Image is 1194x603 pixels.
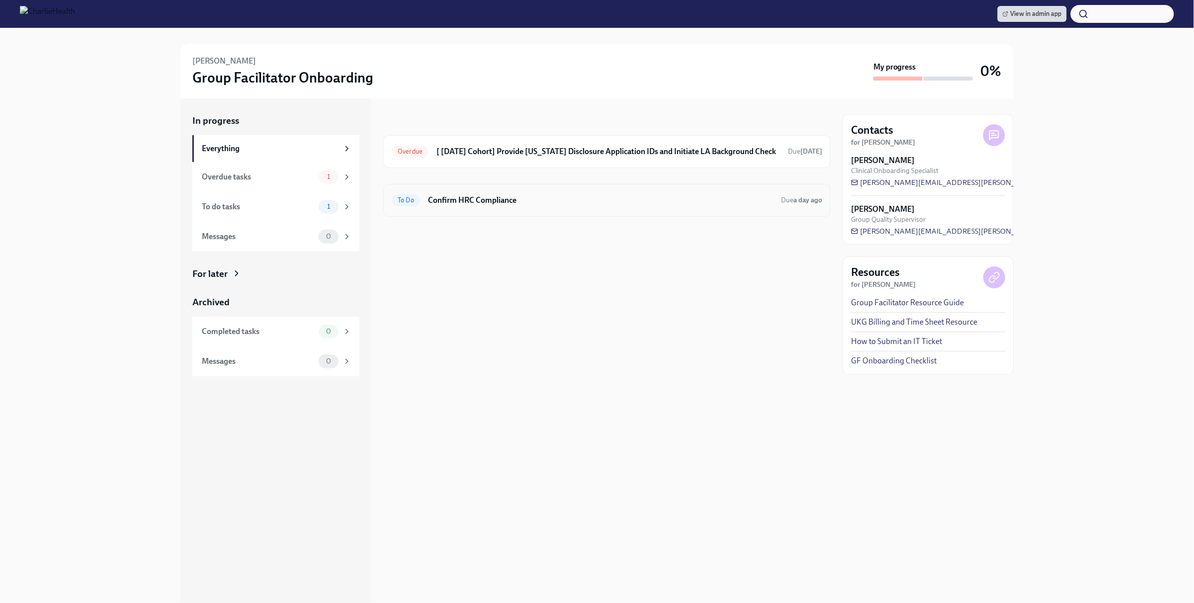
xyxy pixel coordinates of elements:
a: Archived [192,296,359,309]
a: Messages0 [192,222,359,252]
span: Group Quality Supervisor [851,215,926,224]
div: Completed tasks [202,326,315,337]
a: Messages0 [192,346,359,376]
h6: [PERSON_NAME] [192,56,256,67]
h4: Resources [851,265,900,280]
h4: Contacts [851,123,893,138]
img: CharlieHealth [20,6,75,22]
span: To Do [392,196,420,204]
span: View in admin app [1003,9,1062,19]
span: 0 [320,357,337,365]
h6: [ [DATE] Cohort] Provide [US_STATE] Disclosure Application IDs and Initiate LA Background Check [436,146,780,157]
span: Due [788,147,822,156]
span: Overdue [392,148,428,155]
strong: for [PERSON_NAME] [851,138,916,147]
a: Group Facilitator Resource Guide [851,297,964,308]
div: Overdue tasks [202,172,315,182]
span: 1 [321,173,336,180]
span: 0 [320,328,337,335]
span: Clinical Onboarding Specialist [851,166,938,175]
div: Messages [202,231,315,242]
a: To DoConfirm HRC ComplianceDuea day ago [392,192,822,208]
span: 0 [320,233,337,240]
h3: Group Facilitator Onboarding [192,69,373,86]
span: July 30th, 2025 10:00 [788,147,822,156]
strong: a day ago [793,196,822,204]
a: Overdue tasks1 [192,162,359,192]
span: Due [781,196,822,204]
h3: 0% [981,62,1002,80]
a: UKG Billing and Time Sheet Resource [851,317,977,328]
a: How to Submit an IT Ticket [851,336,942,347]
div: In progress [383,114,430,127]
strong: [PERSON_NAME] [851,204,915,215]
div: For later [192,267,228,280]
a: To do tasks1 [192,192,359,222]
a: [PERSON_NAME][EMAIL_ADDRESS][PERSON_NAME][DOMAIN_NAME] [851,177,1099,187]
div: Everything [202,143,339,154]
h6: Confirm HRC Compliance [428,195,773,206]
a: Completed tasks0 [192,317,359,346]
div: Messages [202,356,315,367]
div: To do tasks [202,201,315,212]
a: Everything [192,135,359,162]
a: [PERSON_NAME][EMAIL_ADDRESS][PERSON_NAME][DOMAIN_NAME] [851,226,1099,236]
a: In progress [192,114,359,127]
strong: for [PERSON_NAME] [851,280,916,289]
span: August 18th, 2025 10:00 [781,195,822,205]
span: 1 [321,203,336,210]
strong: My progress [873,62,916,73]
a: Overdue[ [DATE] Cohort] Provide [US_STATE] Disclosure Application IDs and Initiate LA Background ... [392,144,822,160]
strong: [DATE] [800,147,822,156]
a: View in admin app [998,6,1067,22]
strong: [PERSON_NAME] [851,155,915,166]
a: GF Onboarding Checklist [851,355,937,366]
a: For later [192,267,359,280]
